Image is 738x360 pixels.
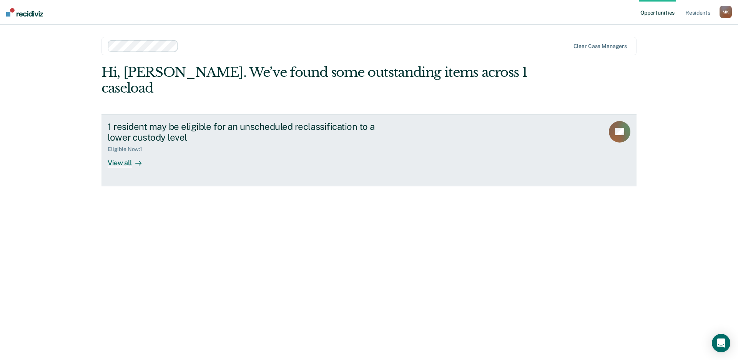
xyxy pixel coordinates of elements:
img: Recidiviz [6,8,43,17]
div: Clear case managers [573,43,627,50]
div: Hi, [PERSON_NAME]. We’ve found some outstanding items across 1 caseload [101,65,530,96]
div: 1 resident may be eligible for an unscheduled reclassification to a lower custody level [108,121,377,143]
div: M K [720,6,732,18]
div: Eligible Now : 1 [108,146,148,153]
a: 1 resident may be eligible for an unscheduled reclassification to a lower custody levelEligible N... [101,114,637,186]
div: Open Intercom Messenger [712,334,730,352]
div: View all [108,153,151,168]
button: MK [720,6,732,18]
